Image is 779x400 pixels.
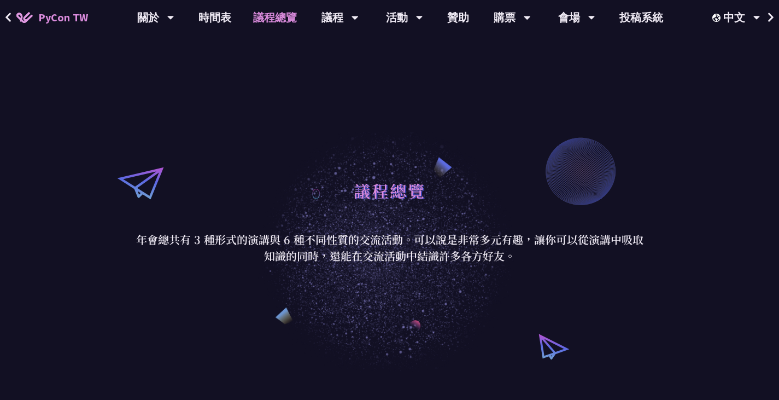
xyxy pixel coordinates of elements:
img: Home icon of PyCon TW 2025 [16,12,33,23]
p: 年會總共有 3 種形式的演講與 6 種不同性質的交流活動。可以說是非常多元有趣，讓你可以從演講中吸取知識的同時，還能在交流活動中結識許多各方好友。 [136,231,644,264]
a: PyCon TW [5,4,99,31]
h1: 議程總覽 [354,174,426,207]
span: PyCon TW [38,9,88,26]
img: Locale Icon [712,14,723,22]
